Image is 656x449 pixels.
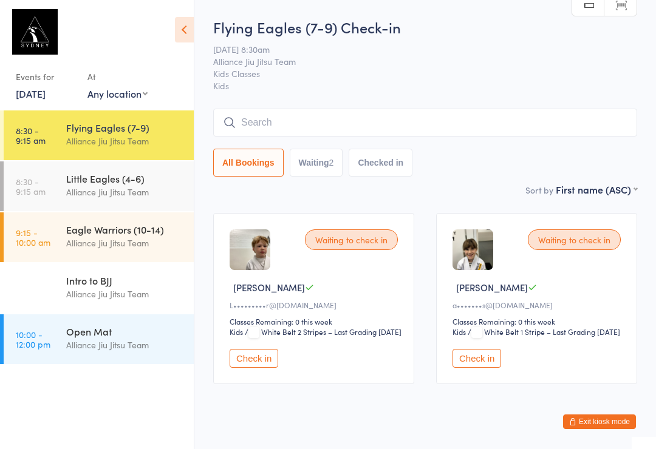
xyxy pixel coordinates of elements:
[305,229,398,250] div: Waiting to check in
[453,300,624,310] div: a•••••••s@[DOMAIN_NAME]
[66,236,183,250] div: Alliance Jiu Jitsu Team
[233,281,305,294] span: [PERSON_NAME]
[16,177,46,196] time: 8:30 - 9:15 am
[213,149,284,177] button: All Bookings
[66,223,183,236] div: Eagle Warriors (10-14)
[213,55,618,67] span: Alliance Jiu Jitsu Team
[453,229,493,270] img: image1749252804.png
[453,316,624,326] div: Classes Remaining: 0 this week
[213,79,637,92] span: Kids
[66,134,183,148] div: Alliance Jiu Jitsu Team
[453,326,466,337] div: Kids
[329,158,334,167] div: 2
[213,67,618,79] span: Kids Classes
[87,87,148,100] div: Any location
[525,184,553,196] label: Sort by
[12,9,58,55] img: Alliance Sydney
[66,338,183,352] div: Alliance Jiu Jitsu Team
[563,414,636,429] button: Exit kiosk mode
[66,325,183,338] div: Open Mat
[16,279,50,298] time: 9:15 - 10:00 am
[16,228,50,247] time: 9:15 - 10:00 am
[556,183,637,196] div: First name (ASC)
[230,326,243,337] div: Kids
[16,126,46,145] time: 8:30 - 9:15 am
[66,185,183,199] div: Alliance Jiu Jitsu Team
[230,300,401,310] div: L•••••••••r@[DOMAIN_NAME]
[213,17,637,37] h2: Flying Eagles (7-9) Check-in
[87,67,148,87] div: At
[16,87,46,100] a: [DATE]
[4,212,194,262] a: 9:15 -10:00 amEagle Warriors (10-14)Alliance Jiu Jitsu Team
[456,281,528,294] span: [PERSON_NAME]
[66,274,183,287] div: Intro to BJJ
[290,149,343,177] button: Waiting2
[245,326,401,337] span: / White Belt 2 Stripes – Last Grading [DATE]
[16,329,50,349] time: 10:00 - 12:00 pm
[528,229,621,250] div: Waiting to check in
[213,43,618,55] span: [DATE] 8:30am
[66,121,183,134] div: Flying Eagles (7-9)
[4,314,194,364] a: 10:00 -12:00 pmOpen MatAlliance Jiu Jitsu Team
[66,287,183,301] div: Alliance Jiu Jitsu Team
[213,109,637,137] input: Search
[230,229,270,270] img: image1749251745.png
[230,349,278,368] button: Check in
[4,263,194,313] a: 9:15 -10:00 amIntro to BJJAlliance Jiu Jitsu Team
[66,172,183,185] div: Little Eagles (4-6)
[16,67,75,87] div: Events for
[349,149,412,177] button: Checked in
[468,326,620,337] span: / White Belt 1 Stripe – Last Grading [DATE]
[4,110,194,160] a: 8:30 -9:15 amFlying Eagles (7-9)Alliance Jiu Jitsu Team
[230,316,401,326] div: Classes Remaining: 0 this week
[4,161,194,211] a: 8:30 -9:15 amLittle Eagles (4-6)Alliance Jiu Jitsu Team
[453,349,501,368] button: Check in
